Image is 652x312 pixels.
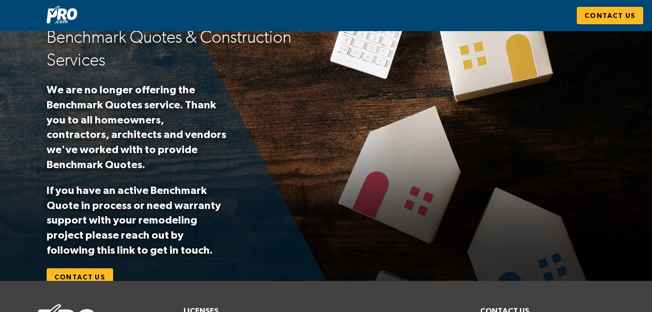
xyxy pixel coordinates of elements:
span: Contact Us [585,10,635,22]
span: Contact Us [54,271,105,283]
p: If you have an active Benchmark Quote in process or need warranty support with your remodeling pr... [47,183,228,258]
img: Pro.com logo [47,6,77,23]
p: We are no longer offering the Benchmark Quotes service. Thank you to all homeowners, contractors,... [47,82,228,172]
h2: Benchmark Quotes & Construction Services [47,26,319,71]
a: Contact Us [47,268,113,286]
a: Contact Us [577,7,643,25]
